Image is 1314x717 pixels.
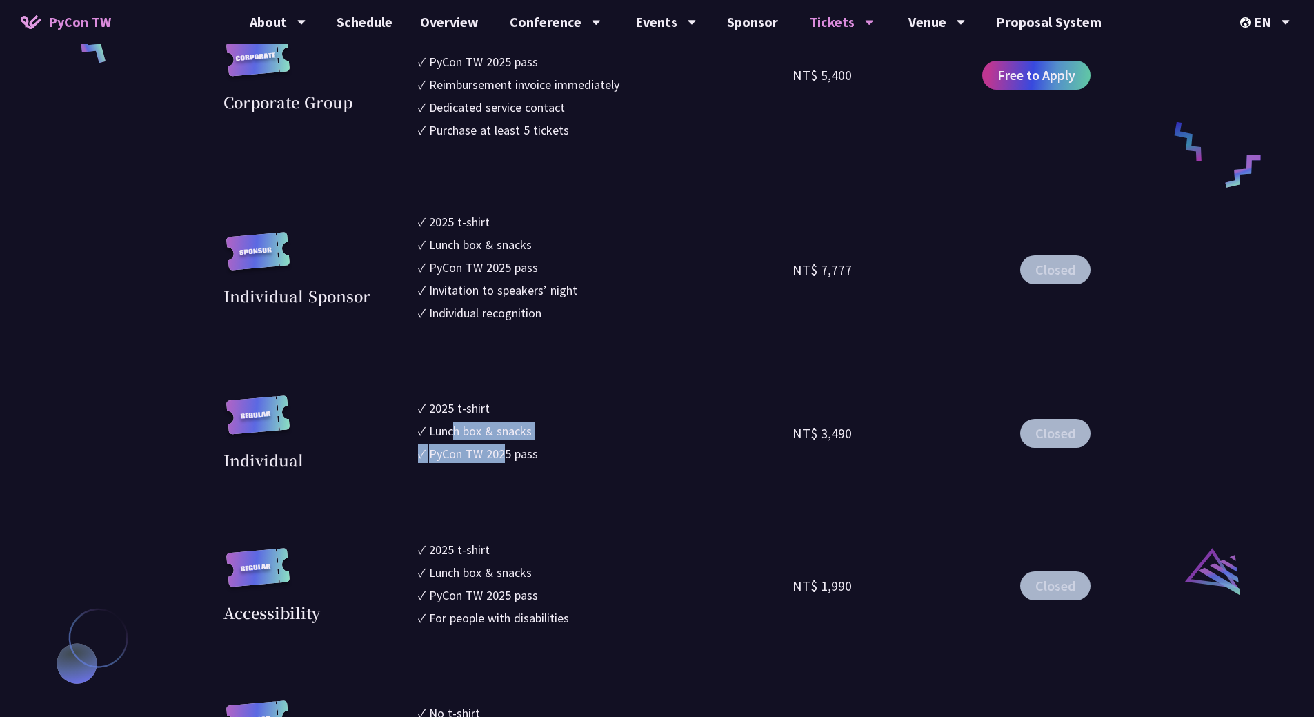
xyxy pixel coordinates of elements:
[418,281,793,299] li: ✓
[223,37,292,90] img: corporate.a587c14.svg
[418,75,793,94] li: ✓
[48,12,111,32] span: PyCon TW
[418,258,793,277] li: ✓
[429,422,532,440] div: Lunch box & snacks
[429,98,565,117] div: Dedicated service contact
[1020,419,1091,448] button: Closed
[418,98,793,117] li: ✓
[418,304,793,322] li: ✓
[793,65,852,86] div: NT$ 5,400
[418,586,793,605] li: ✓
[793,423,852,444] div: NT$ 3,490
[429,213,490,231] div: 2025 t-shirt
[429,609,569,627] div: For people with disabilities
[223,284,370,307] div: Individual Sponsor
[223,548,292,601] img: regular.8f272d9.svg
[1020,255,1091,284] button: Closed
[793,259,852,280] div: NT$ 7,777
[418,121,793,139] li: ✓
[429,444,538,463] div: PyCon TW 2025 pass
[223,90,352,113] div: Corporate Group
[429,563,532,582] div: Lunch box & snacks
[418,540,793,559] li: ✓
[429,75,619,94] div: Reimbursement invoice immediately
[997,65,1075,86] span: Free to Apply
[418,563,793,582] li: ✓
[429,121,569,139] div: Purchase at least 5 tickets
[418,213,793,231] li: ✓
[429,235,532,254] div: Lunch box & snacks
[7,5,125,39] a: PyCon TW
[429,52,538,71] div: PyCon TW 2025 pass
[982,61,1091,90] a: Free to Apply
[793,576,852,596] div: NT$ 1,990
[223,601,321,624] div: Accessibility
[418,422,793,440] li: ✓
[1020,571,1091,600] button: Closed
[429,258,538,277] div: PyCon TW 2025 pass
[418,444,793,463] li: ✓
[418,52,793,71] li: ✓
[418,399,793,418] li: ✓
[418,609,793,627] li: ✓
[223,395,292,449] img: regular.8f272d9.svg
[223,232,292,285] img: sponsor.43e6a3a.svg
[223,449,303,471] div: Individual
[429,540,490,559] div: 2025 t-shirt
[429,399,490,418] div: 2025 t-shirt
[21,15,41,29] img: Home icon of PyCon TW 2025
[429,281,577,299] div: Invitation to speakers’ night
[429,304,541,322] div: Individual recognition
[429,586,538,605] div: PyCon TW 2025 pass
[1240,17,1254,28] img: Locale Icon
[418,235,793,254] li: ✓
